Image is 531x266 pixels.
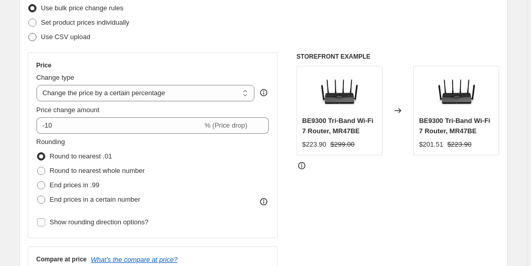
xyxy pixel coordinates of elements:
span: Show rounding direction options? [50,218,149,226]
h3: Price [36,61,51,69]
input: -15 [36,117,203,134]
img: MR47BE_0_80x.jpg [319,72,360,113]
span: Change type [36,74,75,81]
div: $201.51 [419,139,443,150]
span: Rounding [36,138,65,146]
img: MR47BE_0_80x.jpg [436,72,477,113]
span: Use bulk price change rules [41,4,123,12]
strike: $299.00 [331,139,355,150]
span: End prices in .99 [50,181,100,189]
span: Round to nearest whole number [50,167,145,174]
span: Set product prices individually [41,19,130,26]
span: BE9300 Tri-Band Wi-Fi 7 Router, MR47BE [419,117,490,135]
div: help [259,87,269,98]
span: End prices in a certain number [50,196,140,203]
h6: STOREFRONT EXAMPLE [297,52,500,61]
h3: Compare at price [36,255,87,263]
span: % (Price drop) [205,121,247,129]
div: $223.90 [302,139,326,150]
button: What's the compare at price? [91,256,178,263]
span: Round to nearest .01 [50,152,112,160]
span: BE9300 Tri-Band Wi-Fi 7 Router, MR47BE [302,117,374,135]
strike: $223.90 [447,139,471,150]
span: Price change amount [36,106,100,114]
span: Use CSV upload [41,33,90,41]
